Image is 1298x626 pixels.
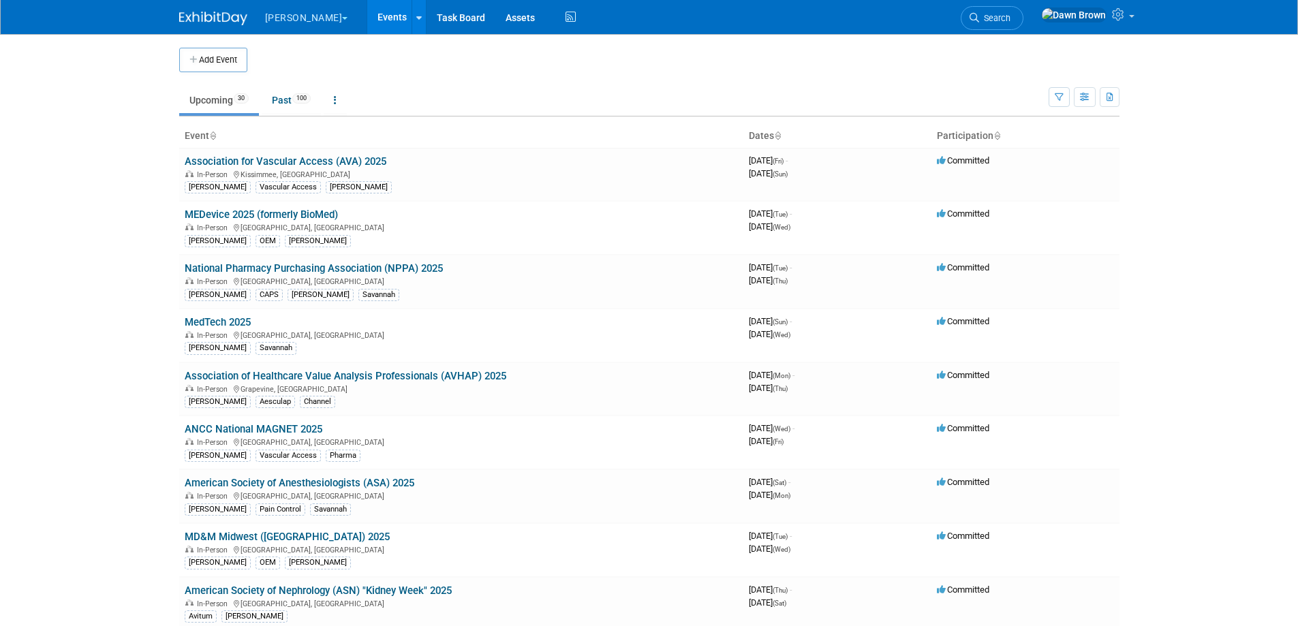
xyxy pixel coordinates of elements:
[788,477,790,487] span: -
[749,597,786,608] span: [DATE]
[256,235,280,247] div: OEM
[749,383,788,393] span: [DATE]
[749,155,788,166] span: [DATE]
[185,610,217,623] div: Avitum
[773,157,784,165] span: (Fri)
[185,223,194,230] img: In-Person Event
[326,181,392,193] div: [PERSON_NAME]
[358,289,399,301] div: Savannah
[749,316,792,326] span: [DATE]
[749,584,792,595] span: [DATE]
[790,316,792,326] span: -
[197,331,232,340] span: In-Person
[961,6,1023,30] a: Search
[749,168,788,178] span: [DATE]
[773,546,790,553] span: (Wed)
[773,277,788,285] span: (Thu)
[185,544,738,554] div: [GEOGRAPHIC_DATA], [GEOGRAPHIC_DATA]
[749,544,790,554] span: [DATE]
[773,372,790,379] span: (Mon)
[979,13,1010,23] span: Search
[773,425,790,433] span: (Wed)
[197,223,232,232] span: In-Person
[185,503,251,516] div: [PERSON_NAME]
[185,383,738,394] div: Grapevine, [GEOGRAPHIC_DATA]
[773,385,788,392] span: (Thu)
[937,208,989,219] span: Committed
[937,155,989,166] span: Committed
[185,168,738,179] div: Kissimmee, [GEOGRAPHIC_DATA]
[262,87,321,113] a: Past100
[749,436,784,446] span: [DATE]
[197,492,232,501] span: In-Person
[773,586,788,594] span: (Thu)
[185,289,251,301] div: [PERSON_NAME]
[185,490,738,501] div: [GEOGRAPHIC_DATA], [GEOGRAPHIC_DATA]
[185,221,738,232] div: [GEOGRAPHIC_DATA], [GEOGRAPHIC_DATA]
[185,599,194,606] img: In-Person Event
[185,277,194,284] img: In-Person Event
[185,597,738,608] div: [GEOGRAPHIC_DATA], [GEOGRAPHIC_DATA]
[790,208,792,219] span: -
[197,385,232,394] span: In-Person
[185,477,414,489] a: American Society of Anesthesiologists (ASA) 2025
[185,342,251,354] div: [PERSON_NAME]
[185,557,251,569] div: [PERSON_NAME]
[790,584,792,595] span: -
[185,235,251,247] div: [PERSON_NAME]
[792,370,794,380] span: -
[790,531,792,541] span: -
[749,370,794,380] span: [DATE]
[256,342,296,354] div: Savannah
[773,264,788,272] span: (Tue)
[185,155,386,168] a: Association for Vascular Access (AVA) 2025
[197,170,232,179] span: In-Person
[1041,7,1107,22] img: Dawn Brown
[773,492,790,499] span: (Mon)
[185,438,194,445] img: In-Person Event
[749,423,794,433] span: [DATE]
[185,450,251,462] div: [PERSON_NAME]
[300,396,335,408] div: Channel
[221,610,288,623] div: [PERSON_NAME]
[749,477,790,487] span: [DATE]
[937,316,989,326] span: Committed
[185,531,390,543] a: MD&M Midwest ([GEOGRAPHIC_DATA]) 2025
[285,557,351,569] div: [PERSON_NAME]
[749,329,790,339] span: [DATE]
[185,436,738,447] div: [GEOGRAPHIC_DATA], [GEOGRAPHIC_DATA]
[773,318,788,326] span: (Sun)
[937,584,989,595] span: Committed
[749,275,788,285] span: [DATE]
[749,208,792,219] span: [DATE]
[937,423,989,433] span: Committed
[185,423,322,435] a: ANCC National MAGNET 2025
[774,130,781,141] a: Sort by Start Date
[197,546,232,554] span: In-Person
[773,210,788,218] span: (Tue)
[773,599,786,607] span: (Sat)
[749,262,792,272] span: [DATE]
[937,477,989,487] span: Committed
[326,450,360,462] div: Pharma
[234,93,249,104] span: 30
[185,492,194,499] img: In-Person Event
[185,275,738,286] div: [GEOGRAPHIC_DATA], [GEOGRAPHIC_DATA]
[292,93,311,104] span: 100
[256,503,305,516] div: Pain Control
[773,533,788,540] span: (Tue)
[773,438,784,445] span: (Fri)
[749,490,790,500] span: [DATE]
[185,208,338,221] a: MEDevice 2025 (formerly BioMed)
[285,235,351,247] div: [PERSON_NAME]
[179,48,247,72] button: Add Event
[185,385,194,392] img: In-Person Event
[185,181,251,193] div: [PERSON_NAME]
[209,130,216,141] a: Sort by Event Name
[179,125,743,148] th: Event
[256,557,280,569] div: OEM
[288,289,354,301] div: [PERSON_NAME]
[773,223,790,231] span: (Wed)
[179,87,259,113] a: Upcoming30
[937,262,989,272] span: Committed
